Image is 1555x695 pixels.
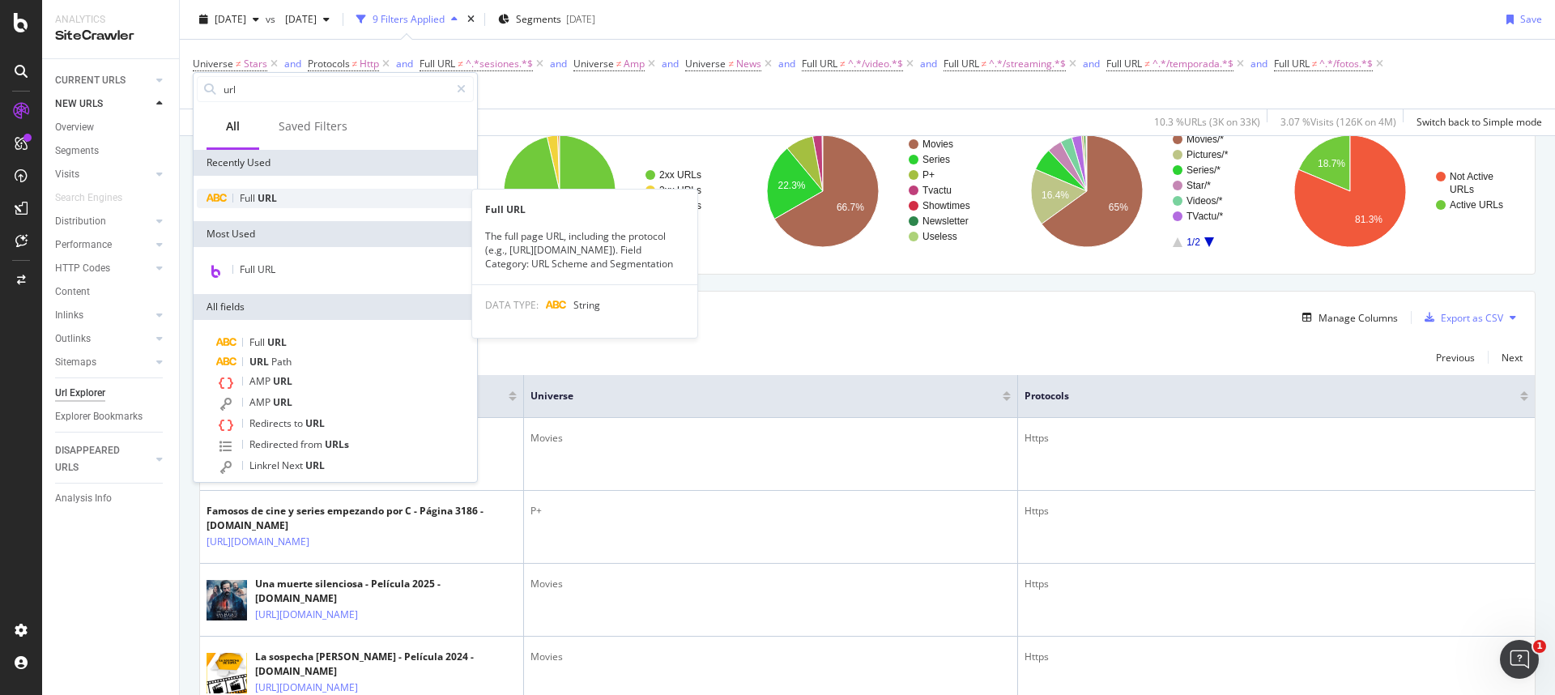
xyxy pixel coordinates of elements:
text: TVactu/* [1186,211,1223,222]
span: Full URL [944,57,979,70]
span: Full URL [1106,57,1142,70]
div: Distribution [55,213,106,230]
span: to [294,416,305,430]
text: 22.3% [778,180,806,191]
text: P+ [922,169,935,181]
div: Full URL [472,203,697,216]
span: AMP [249,374,273,388]
div: and [1083,57,1100,70]
button: Export as CSV [1418,305,1503,330]
a: Sitemaps [55,354,151,371]
span: 2025 Aug. 5th [215,12,246,26]
span: Segments [516,12,561,26]
span: ≠ [616,57,622,70]
span: Protocols [1025,389,1496,403]
div: Movies [530,650,1011,664]
div: Manage Columns [1319,311,1398,325]
a: Explorer Bookmarks [55,408,168,425]
text: 2xx URLs [659,169,701,181]
text: 16.4% [1042,190,1069,201]
div: and [550,57,567,70]
div: Https [1025,504,1528,518]
text: Videos/* [1186,195,1223,207]
span: Redirects [249,416,294,430]
button: Manage Columns [1296,308,1398,327]
text: 3xx URLs [659,185,701,196]
div: La sospecha [PERSON_NAME] - Película 2024 - [DOMAIN_NAME] [255,650,517,679]
div: A chart. [739,121,993,262]
span: URL [273,395,292,409]
div: All [226,118,240,134]
a: Analysis Info [55,490,168,507]
span: Linkrel [249,458,282,472]
div: Performance [55,237,112,254]
span: Protocols [308,57,350,70]
div: Visits [55,166,79,183]
button: and [920,56,937,71]
div: Search Engines [55,190,122,207]
span: ≠ [1312,57,1318,70]
span: ≠ [1144,57,1150,70]
div: Previous [1436,351,1475,365]
text: Series/* [1186,164,1221,176]
span: URL [249,355,271,369]
span: Full URL [802,57,837,70]
div: Inlinks [55,307,83,324]
span: Universe [530,389,978,403]
div: Saved Filters [279,118,347,134]
div: and [778,57,795,70]
text: Newsletter [922,215,969,227]
span: ≠ [236,57,241,70]
text: URLs [1450,184,1474,195]
span: from [300,437,325,451]
span: Full URL [1274,57,1310,70]
svg: A chart. [1003,121,1257,262]
span: URL [305,416,325,430]
span: Universe [685,57,726,70]
text: Showtimes [922,200,970,211]
span: Full URL [420,57,455,70]
text: 81.3% [1355,214,1382,225]
div: Export as CSV [1441,311,1503,325]
text: Useless [922,231,957,242]
button: [DATE] [193,6,266,32]
span: URL [273,374,292,388]
div: and [396,57,413,70]
span: ≠ [352,57,358,70]
div: Analytics [55,13,166,27]
span: ^.*sesiones.*$ [466,53,533,75]
text: 66.7% [837,202,864,213]
a: Performance [55,237,151,254]
button: and [1083,56,1100,71]
a: DISAPPEARED URLS [55,442,151,476]
span: Amp [624,53,645,75]
text: Pictures/* [1186,149,1229,160]
div: Content [55,284,90,301]
span: Full [249,335,267,349]
input: Search by field name [222,77,449,101]
div: Https [1025,431,1528,446]
div: Url Explorer [55,385,105,402]
div: Overview [55,119,94,136]
span: AMP [249,395,273,409]
a: HTTP Codes [55,260,151,277]
button: and [662,56,679,71]
button: and [284,56,301,71]
button: and [550,56,567,71]
text: 1/2 [1186,237,1200,248]
div: Https [1025,650,1528,664]
div: 3.07 % Visits ( 126K on 4M ) [1280,115,1396,129]
a: [URL][DOMAIN_NAME] [207,534,309,550]
a: Search Engines [55,190,138,207]
span: Path [271,355,292,369]
a: NEW URLS [55,96,151,113]
div: SiteCrawler [55,27,166,45]
span: Stars [244,53,267,75]
span: 1 [1533,640,1546,653]
div: Segments [55,143,99,160]
span: ≠ [728,57,734,70]
div: Next [1502,351,1523,365]
span: Full [240,191,258,205]
button: Switch back to Simple mode [1410,109,1542,135]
